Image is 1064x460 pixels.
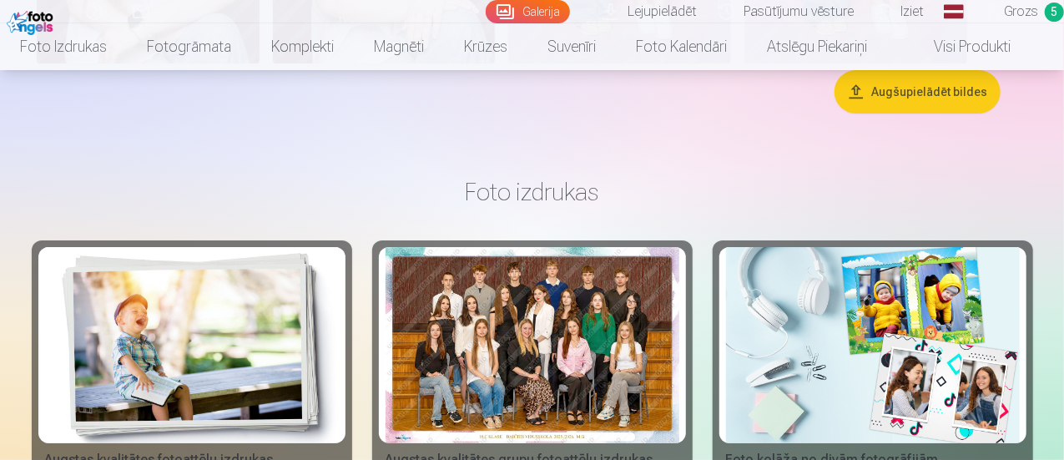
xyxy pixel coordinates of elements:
a: Suvenīri [527,23,616,70]
a: Visi produkti [887,23,1031,70]
a: Fotogrāmata [127,23,251,70]
a: Komplekti [251,23,354,70]
span: Grozs [1004,2,1038,22]
img: Foto kolāža no divām fotogrāfijām [726,247,1020,443]
img: /fa1 [7,7,58,35]
a: Krūzes [444,23,527,70]
a: Magnēti [354,23,444,70]
button: Augšupielādēt bildes [835,70,1001,114]
a: Foto kalendāri [616,23,747,70]
h3: Foto izdrukas [45,177,1020,207]
span: 5 [1045,3,1064,22]
a: Atslēgu piekariņi [747,23,887,70]
img: Augstas kvalitātes fotoattēlu izdrukas [45,247,339,443]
